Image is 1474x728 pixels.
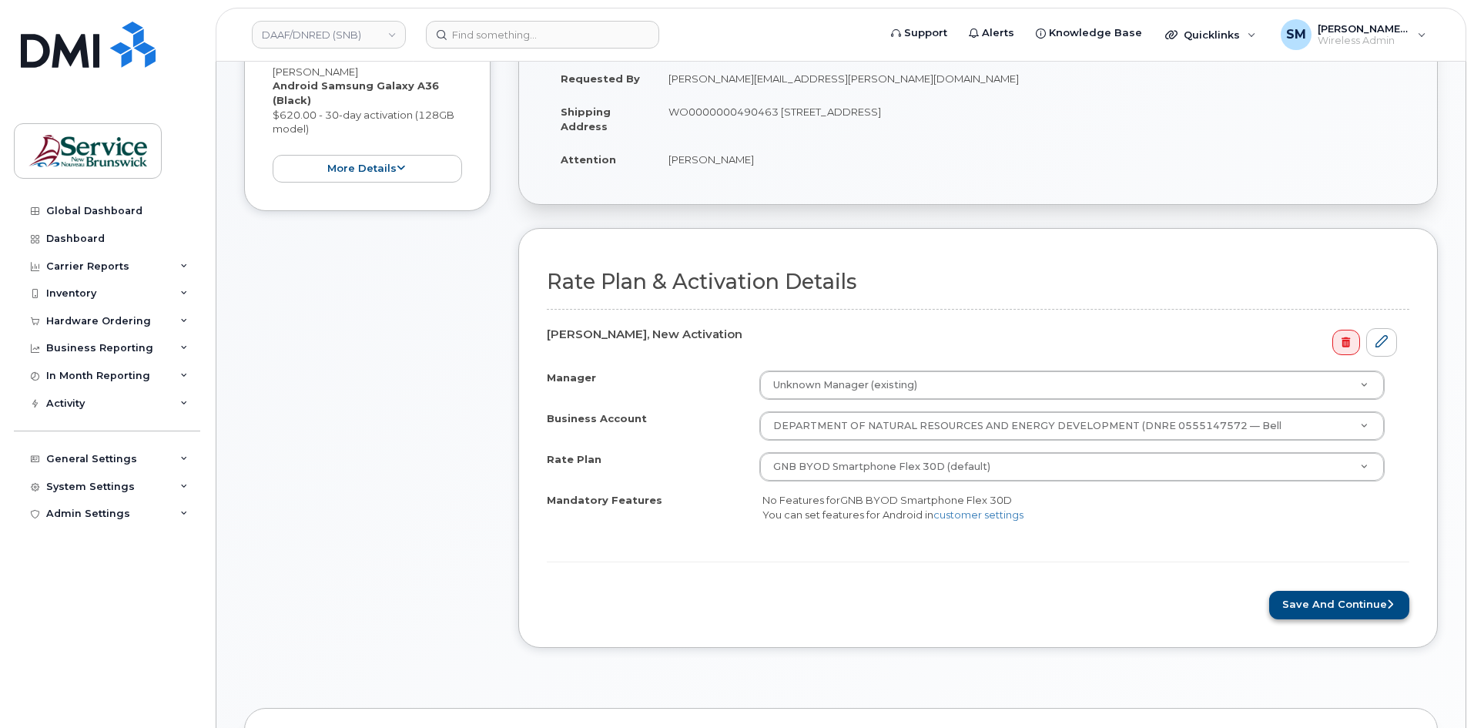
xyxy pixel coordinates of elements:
[1184,29,1240,41] span: Quicklinks
[655,95,1409,143] td: WO0000000490463 [STREET_ADDRESS]
[547,452,601,467] label: Rate Plan
[760,371,1384,399] a: Unknown Manager (existing)
[273,155,462,183] button: more details
[426,21,659,49] input: Find something...
[252,21,406,49] a: DAAF/DNRED (SNB)
[1318,22,1410,35] span: [PERSON_NAME] (SNB)
[561,72,640,85] strong: Requested By
[547,270,1409,294] h2: Rate Plan & Activation Details
[561,106,611,133] strong: Shipping Address
[982,25,1014,41] span: Alerts
[880,18,958,49] a: Support
[547,411,647,426] label: Business Account
[760,412,1384,440] a: DEPARTMENT OF NATURAL RESOURCES AND ENERGY DEVELOPMENT (DNRE 0555147572 — Bell
[1154,19,1267,50] div: Quicklinks
[1025,18,1153,49] a: Knowledge Base
[958,18,1025,49] a: Alerts
[1318,35,1410,47] span: Wireless Admin
[1269,591,1409,619] button: Save and Continue
[773,461,990,472] span: GNB BYOD Smartphone Flex 30D (default)
[764,419,1281,433] span: DEPARTMENT OF NATURAL RESOURCES AND ENERGY DEVELOPMENT (DNRE 0555147572 — Bell
[1049,25,1142,41] span: Knowledge Base
[933,508,1023,521] a: customer settings
[760,453,1384,481] a: GNB BYOD Smartphone Flex 30D (default)
[840,494,1012,506] span: GNB BYOD Smartphone Flex 30D
[762,494,1023,521] span: No Features for You can set features for Android in
[764,378,917,392] span: Unknown Manager (existing)
[904,25,947,41] span: Support
[273,50,462,183] div: [PERSON_NAME] $620.00 - 30-day activation (128GB model)
[547,328,1397,341] h4: [PERSON_NAME], New Activation
[655,143,1409,176] td: [PERSON_NAME]
[273,79,439,106] strong: Android Samsung Galaxy A36 (Black)
[547,493,662,508] label: Mandatory Features
[561,153,616,166] strong: Attention
[1270,19,1437,50] div: Slattery, Matthew (SNB)
[1286,25,1306,44] span: SM
[655,62,1409,96] td: [PERSON_NAME][EMAIL_ADDRESS][PERSON_NAME][DOMAIN_NAME]
[547,371,596,385] label: Manager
